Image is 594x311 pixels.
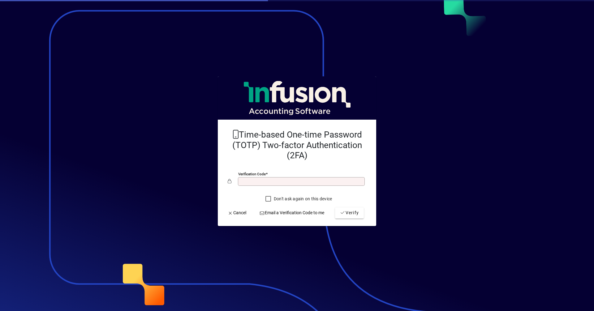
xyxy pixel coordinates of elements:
[340,210,359,216] span: Verify
[257,207,327,219] button: Email a Verification Code to me
[238,172,266,176] mat-label: Verification code
[228,210,246,216] span: Cancel
[273,196,332,202] label: Don't ask again on this device
[228,130,366,161] h2: Time-based One-time Password (TOTP) Two-factor Authentication (2FA)
[335,207,364,219] button: Verify
[225,207,249,219] button: Cancel
[260,210,325,216] span: Email a Verification Code to me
